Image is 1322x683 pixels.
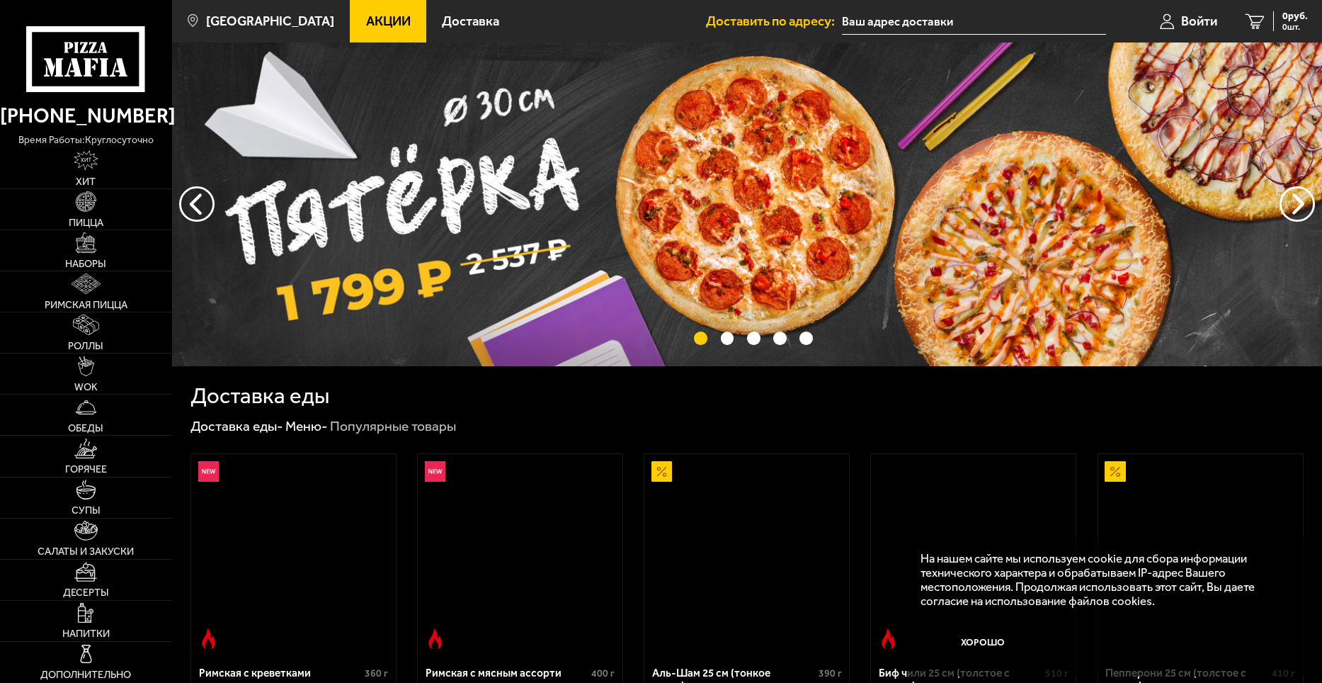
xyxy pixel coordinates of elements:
[285,418,328,434] a: Меню-
[799,332,813,345] button: точки переключения
[425,628,445,649] img: Острое блюдо
[366,15,411,28] span: Акции
[921,551,1281,609] p: На нашем сайте мы используем cookie для сбора информации технического характера и обрабатываем IP...
[721,332,734,345] button: точки переключения
[68,423,103,433] span: Обеды
[878,628,899,649] img: Острое блюдо
[198,461,219,482] img: Новинка
[199,667,362,680] div: Римская с креветками
[40,670,131,679] span: Дополнительно
[74,382,98,392] span: WOK
[365,667,388,679] span: 360 г
[819,667,842,679] span: 390 г
[418,454,622,656] a: НовинкаОстрое блюдоРимская с мясным ассорти
[65,259,106,269] span: Наборы
[63,587,109,597] span: Десерты
[330,417,456,435] div: Популярные товары
[1282,11,1308,21] span: 0 руб.
[191,454,396,656] a: НовинкаОстрое блюдоРимская с креветками
[442,15,499,28] span: Доставка
[179,186,215,222] button: следующий
[921,621,1044,662] button: Хорошо
[842,9,1106,35] input: Ваш адрес доставки
[706,15,842,28] span: Доставить по адресу:
[38,546,134,556] span: Салаты и закуски
[45,300,127,310] span: Римская пицца
[68,341,103,351] span: Роллы
[76,176,96,186] span: Хит
[72,505,101,515] span: Супы
[206,15,334,28] span: [GEOGRAPHIC_DATA]
[1280,186,1315,222] button: предыдущий
[62,628,110,638] span: Напитки
[198,628,219,649] img: Острое блюдо
[69,218,103,227] span: Пицца
[190,385,329,407] h1: Доставка еды
[1105,461,1125,482] img: Акционный
[773,332,787,345] button: точки переключения
[425,461,445,482] img: Новинка
[591,667,615,679] span: 400 г
[65,464,107,474] span: Горячее
[871,454,1076,656] a: Острое блюдоБиф чили 25 см (толстое с сыром)
[190,418,283,434] a: Доставка еды-
[426,667,588,680] div: Римская с мясным ассорти
[1181,15,1217,28] span: Войти
[747,332,760,345] button: точки переключения
[651,461,672,482] img: Акционный
[1098,454,1303,656] a: АкционныйПепперони 25 см (толстое с сыром)
[644,454,849,656] a: АкционныйАль-Шам 25 см (тонкое тесто)
[694,332,707,345] button: точки переключения
[1282,23,1308,31] span: 0 шт.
